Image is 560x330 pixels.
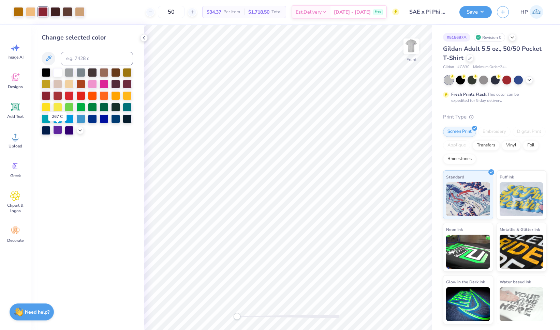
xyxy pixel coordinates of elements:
[443,113,546,121] div: Print Type
[271,9,282,16] span: Total
[446,235,490,269] img: Neon Ink
[457,64,470,70] span: # G830
[451,91,535,104] div: This color can be expedited for 5 day delivery.
[500,173,514,180] span: Puff Ink
[520,8,528,16] span: HP
[334,9,371,16] span: [DATE] - [DATE]
[523,140,539,151] div: Foil
[42,33,133,42] div: Change selected color
[8,54,24,60] span: Image AI
[446,278,485,285] span: Glow in the Dark Ink
[223,9,240,16] span: Per Item
[459,6,492,18] button: Save
[500,287,544,321] img: Water based Ink
[446,287,490,321] img: Glow in the Dark Ink
[207,9,221,16] span: $34.37
[517,5,546,19] a: HP
[61,52,133,65] input: e.g. 7428 c
[248,9,269,16] span: $1,718.50
[48,112,67,121] div: 267 C
[404,5,454,19] input: Untitled Design
[407,57,416,63] div: Front
[443,45,542,62] span: Gildan Adult 5.5 oz., 50/50 Pocket T-Shirt
[502,140,521,151] div: Vinyl
[530,5,543,19] img: Hunter Pearson
[500,235,544,269] img: Metallic & Glitter Ink
[513,127,546,137] div: Digital Print
[375,10,381,14] span: Free
[25,309,49,315] strong: Need help?
[446,226,463,233] span: Neon Ink
[10,173,21,178] span: Greek
[7,238,24,243] span: Decorate
[451,92,487,97] strong: Fresh Prints Flash:
[158,6,185,18] input: – –
[473,64,507,70] span: Minimum Order: 24 +
[9,143,22,149] span: Upload
[500,278,531,285] span: Water based Ink
[404,40,418,53] img: Front
[443,140,470,151] div: Applique
[4,203,27,214] span: Clipart & logos
[446,182,490,216] img: Standard
[443,33,470,42] div: # 515697A
[7,114,24,119] span: Add Text
[500,226,540,233] span: Metallic & Glitter Ink
[8,84,23,90] span: Designs
[443,127,476,137] div: Screen Print
[446,173,464,180] span: Standard
[500,182,544,216] img: Puff Ink
[234,313,240,320] div: Accessibility label
[474,33,505,42] div: Revision 0
[296,9,322,16] span: Est. Delivery
[472,140,500,151] div: Transfers
[478,127,511,137] div: Embroidery
[443,64,454,70] span: Gildan
[443,154,476,164] div: Rhinestones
